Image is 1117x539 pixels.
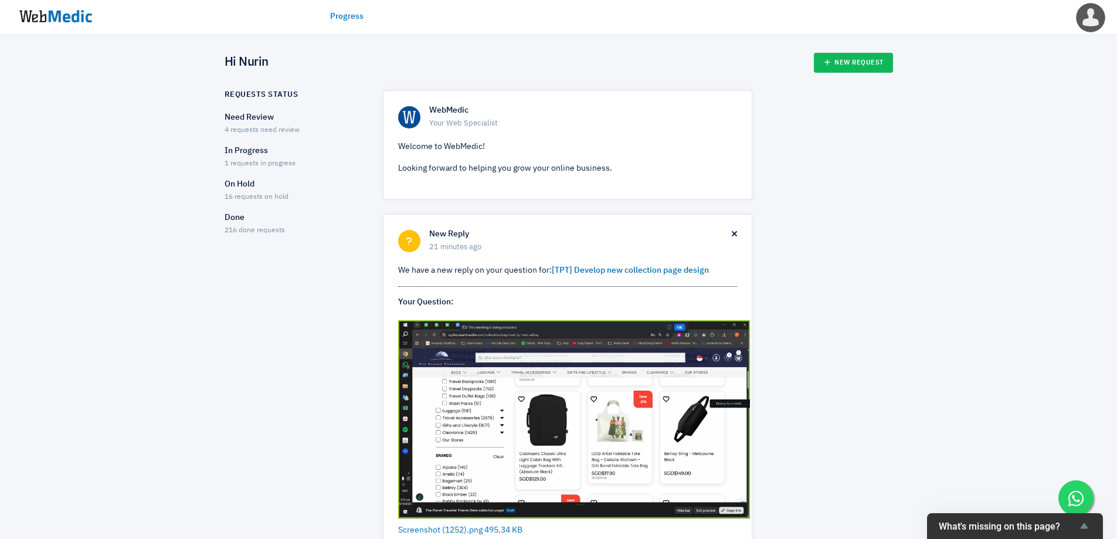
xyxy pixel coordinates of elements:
[225,90,298,100] h6: Requests Status
[225,111,362,124] p: Need Review
[814,53,893,73] a: New Request
[398,415,750,534] a: Screenshot (1252).png 495.34 KB
[939,519,1091,533] button: Show survey - What's missing on this page?
[429,118,737,130] span: Your Web Specialist
[939,521,1077,532] span: What's missing on this page?
[398,162,737,175] p: Looking forward to helping you grow your online business.
[225,178,362,191] p: On Hold
[398,296,737,309] p: Your Question:
[225,194,288,201] span: 16 requests on hold
[225,127,300,134] span: 4 requests need review
[398,526,483,534] span: Screenshot (1252).png
[429,242,732,253] span: 21 minutes ago
[330,11,364,23] a: Progress
[225,160,296,167] span: 1 requests in progress
[398,265,737,277] p: We have a new reply on your question for:
[484,526,522,534] span: 495.34 KB
[429,106,737,116] h6: WebMedic
[398,320,750,518] img: task-upload-1759483526.png
[225,55,269,70] h4: Hi Nurin
[225,145,362,157] p: In Progress
[429,229,732,240] h6: New Reply
[398,141,737,153] p: Welcome to WebMedic!
[225,227,285,234] span: 216 done requests
[552,266,709,274] a: [TPT] Develop new collection page design
[225,212,362,224] p: Done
